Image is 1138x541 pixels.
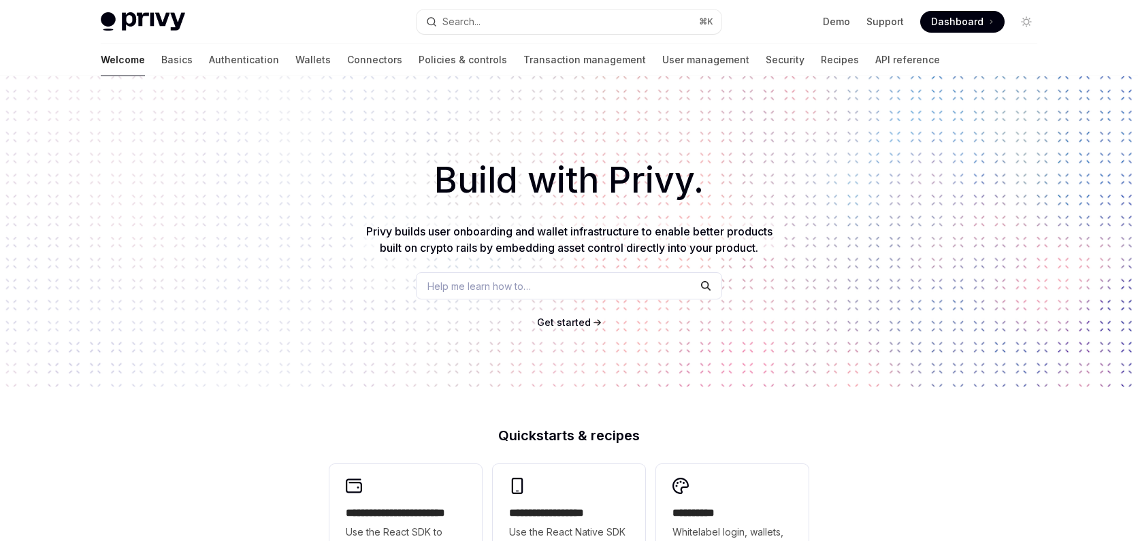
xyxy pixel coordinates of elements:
[766,44,804,76] a: Security
[875,44,940,76] a: API reference
[366,225,773,255] span: Privy builds user onboarding and wallet infrastructure to enable better products built on crypto ...
[1015,11,1037,33] button: Toggle dark mode
[662,44,749,76] a: User management
[101,12,185,31] img: light logo
[209,44,279,76] a: Authentication
[295,44,331,76] a: Wallets
[442,14,481,30] div: Search...
[101,44,145,76] a: Welcome
[699,16,713,27] span: ⌘ K
[417,10,721,34] button: Search...⌘K
[931,15,983,29] span: Dashboard
[427,279,531,293] span: Help me learn how to…
[329,429,809,442] h2: Quickstarts & recipes
[523,44,646,76] a: Transaction management
[920,11,1005,33] a: Dashboard
[866,15,904,29] a: Support
[821,44,859,76] a: Recipes
[537,316,591,328] span: Get started
[537,316,591,329] a: Get started
[161,44,193,76] a: Basics
[22,154,1116,207] h1: Build with Privy.
[419,44,507,76] a: Policies & controls
[823,15,850,29] a: Demo
[347,44,402,76] a: Connectors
